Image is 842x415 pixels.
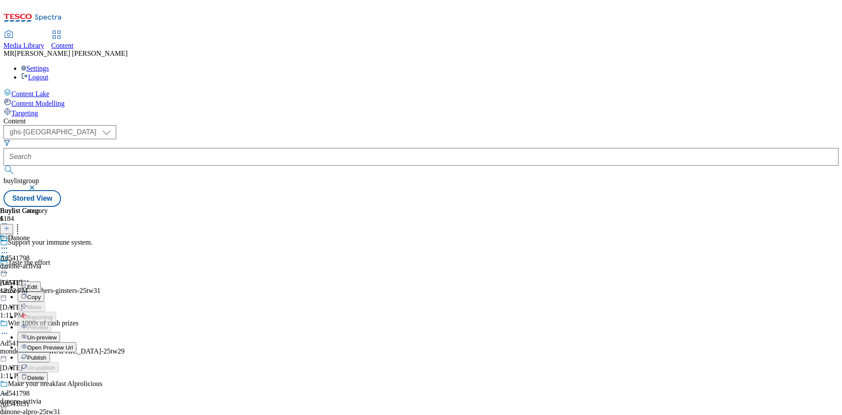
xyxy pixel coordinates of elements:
[27,344,73,351] span: Open Preview Url
[18,302,45,312] button: Move
[27,294,41,300] span: Copy
[4,88,838,98] a: Content Lake
[4,117,838,125] div: Content
[27,364,55,371] span: Un-publish
[27,334,57,341] span: Un-preview
[27,354,46,361] span: Publish
[8,238,93,246] div: Support your immune system.
[51,42,74,49] span: Content
[21,65,49,72] a: Settings
[8,234,30,242] div: Danone
[18,372,48,383] button: Delete
[11,109,38,117] span: Targeting
[18,362,59,372] button: Un-publish
[18,352,50,362] button: Publish
[4,50,14,57] span: MR
[27,304,42,310] span: Move
[4,42,44,49] span: Media Library
[27,314,53,321] span: Reporting
[51,31,74,50] a: Content
[11,100,64,107] span: Content Modelling
[4,31,44,50] a: Media Library
[8,380,103,388] div: Make your breakfast Alprolicious
[27,375,44,381] span: Delete
[21,73,48,81] a: Logout
[4,190,61,207] button: Stored View
[4,148,838,166] input: Search
[11,90,50,97] span: Content Lake
[18,312,56,322] button: Reporting
[4,98,838,108] a: Content Modelling
[27,324,48,331] span: Preview
[18,322,51,332] button: Preview
[18,292,44,302] button: Copy
[18,332,60,342] button: Un-preview
[4,139,11,146] svg: Search Filters
[4,108,838,117] a: Targeting
[18,342,76,352] button: Open Preview Url
[4,177,39,184] span: buylistgroup
[14,50,128,57] span: [PERSON_NAME] [PERSON_NAME]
